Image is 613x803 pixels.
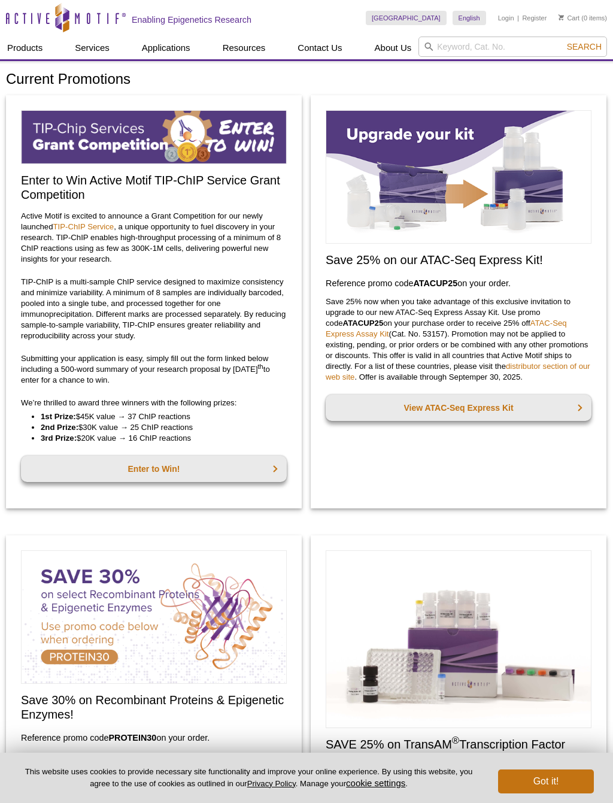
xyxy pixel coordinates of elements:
h2: Save 25% on our ATAC-Seq Express Kit! [326,253,591,267]
a: English [453,11,486,25]
a: Login [498,14,514,22]
strong: ATACUP25 [343,319,384,328]
li: $20K value → 16 ChIP reactions [41,433,275,444]
strong: 2nd Prize: [41,423,78,432]
img: Save on ATAC-Seq Express Assay Kit [326,110,591,244]
h2: Save 30% on Recombinant Proteins & Epigenetic Enzymes! [21,693,287,722]
a: View ATAC-Seq Express Kit [326,395,591,421]
strong: 1st Prize: [41,412,76,421]
p: Save 25% now when you take advantage of this exclusive invitation to upgrade to our new ATAC-Seq ... [326,296,591,383]
a: recombinant proteins [170,752,244,760]
a: [GEOGRAPHIC_DATA] [366,11,447,25]
h2: Enter to Win Active Motif TIP-ChIP Service Grant Competition [21,173,287,202]
img: Save on Recombinant Proteins and Enzymes [21,550,287,684]
li: $45K value → 37 ChIP reactions [41,411,275,422]
p: This website uses cookies to provide necessary site functionality and improve your online experie... [19,766,478,789]
h3: Reference promo code on your order. [21,731,287,745]
a: Privacy Policy [247,779,296,788]
button: Got it! [498,769,594,793]
button: Search [563,41,605,52]
sup: th [258,362,263,369]
li: (0 items) [559,11,607,25]
h2: SAVE 25% on TransAM Transcription Factor Assay Kits! [326,737,591,766]
p: We’re thrilled to award three winners with the following prizes: [21,398,287,408]
h1: Current Promotions [6,71,607,89]
input: Keyword, Cat. No. [418,37,607,57]
img: Save on TransAM [326,550,591,728]
a: TIP-ChIP Service [53,222,114,231]
a: Applications [135,37,198,59]
li: $30K value → 25 ChIP reactions [41,422,275,433]
strong: PROTEIN30 [108,733,156,743]
img: Your Cart [559,14,564,20]
p: Active Motif is excited to announce a Grant Competition for our newly launched , a unique opportu... [21,211,287,265]
p: Submitting your application is easy, simply fill out the form linked below including a 500-word s... [21,353,287,386]
a: Resources [216,37,273,59]
strong: 3rd Prize: [41,434,77,443]
a: Services [68,37,117,59]
a: Register [522,14,547,22]
a: distributor section of our web site [326,362,590,381]
button: cookie settings [346,778,405,788]
p: TIP-ChIP is a multi-sample ChIP service designed to maximize consistency and minimize variability... [21,277,287,341]
a: Cart [559,14,579,22]
sup: ® [452,735,459,746]
a: Enter to Win! [21,456,287,482]
span: Search [567,42,602,51]
h2: Enabling Epigenetics Research [132,14,251,25]
a: Contact Us [290,37,349,59]
a: About Us [368,37,419,59]
img: TIP-ChIP Service Grant Competition [21,110,287,164]
strong: ATACUP25 [413,278,457,288]
li: | [517,11,519,25]
h3: Reference promo code on your order. [326,276,591,290]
